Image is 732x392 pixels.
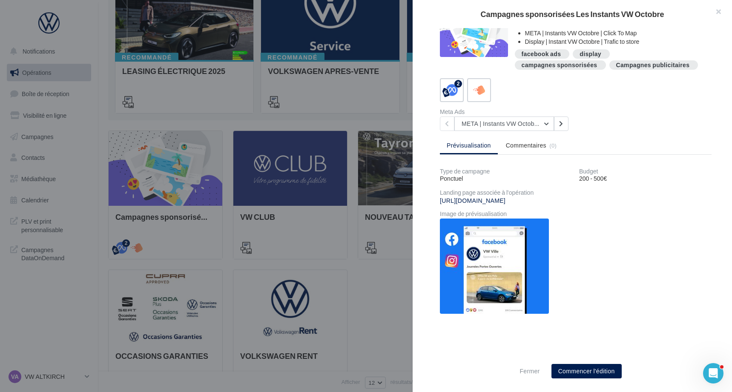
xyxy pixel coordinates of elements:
li: Display | Instant VW Octobre | Trafic to store [525,37,705,46]
span: Commentaires [506,141,546,150]
li: META | Instants VW Octobre | Click To Map [525,29,705,37]
span: (0) [549,142,557,149]
div: Type de campagne [440,168,572,174]
iframe: Intercom live chat [703,363,723,383]
button: Fermer [516,366,543,376]
div: Budget [579,168,712,174]
div: Campagnes publicitaires [616,62,690,68]
button: Commencer l'édition [551,364,622,378]
div: display [580,51,601,57]
div: facebook ads [522,51,561,57]
div: Ponctuel [440,174,572,183]
div: Meta Ads [440,109,572,115]
button: META | Instants VW Octobre | Click To Map [454,116,554,131]
div: campagnes sponsorisées [522,62,597,68]
div: 200 - 500€ [579,174,712,183]
img: a889abc6412fe539c23ea4fe1d74db49.jpg [440,219,549,314]
div: Image de prévisualisation [440,211,712,217]
div: 2 [454,80,462,88]
div: Landing page associée à l'opération [440,190,712,196]
a: [URL][DOMAIN_NAME] [440,197,505,204]
div: Campagnes sponsorisées Les Instants VW Octobre [426,10,718,18]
